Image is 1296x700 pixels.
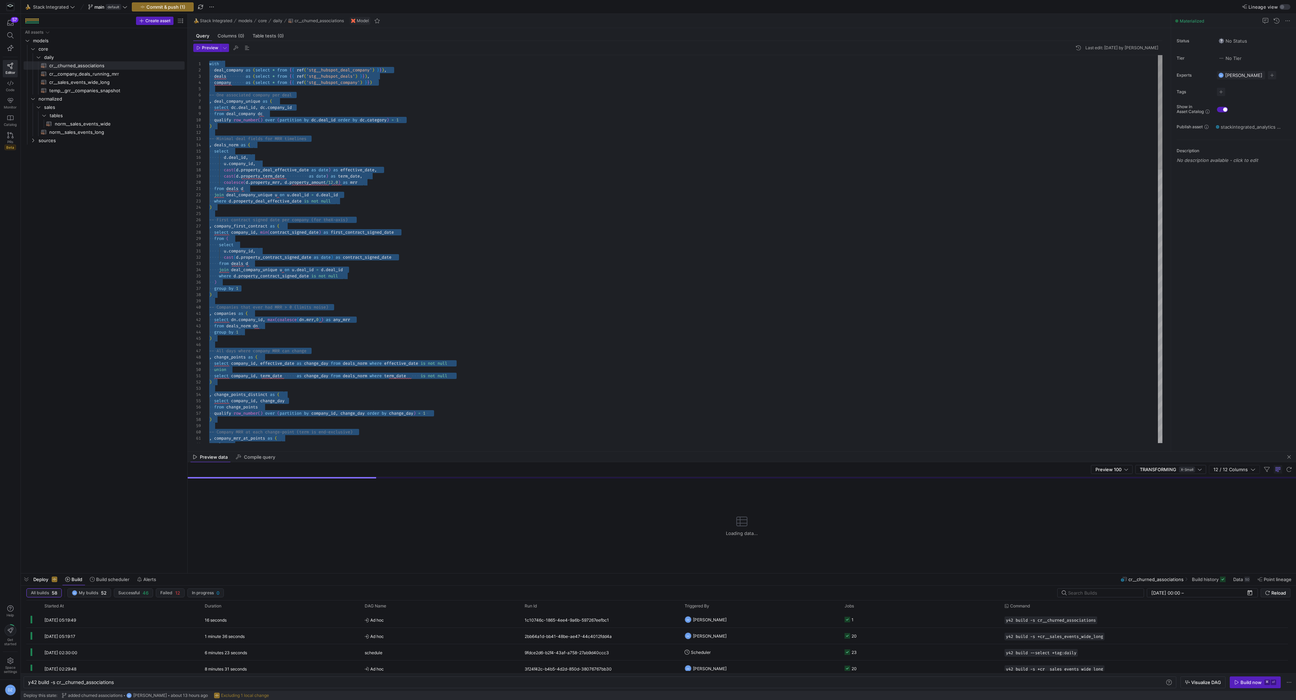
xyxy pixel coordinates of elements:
span: Data [1233,577,1243,582]
input: Start datetime [1151,590,1180,596]
p: No description available - click to edit [1177,157,1293,163]
span: . [316,117,319,123]
span: select [255,80,270,85]
span: ( [234,167,236,173]
button: In progress0 [187,588,224,597]
span: Tier [1177,56,1211,61]
button: Successful46 [114,588,153,597]
div: 8 [193,104,201,111]
span: , [374,167,377,173]
span: from [214,111,224,116]
span: { [292,74,294,79]
span: from [277,74,287,79]
span: about 13 hours ago [171,693,208,698]
span: In progress [192,590,214,595]
button: Point lineage [1254,573,1295,585]
span: as [331,173,336,179]
span: deal_company_unique [214,98,260,104]
span: , [360,173,362,179]
button: 🍌Stack Integrated [24,2,77,11]
a: PRsBeta [3,129,18,153]
span: Stack Integrated [33,4,69,10]
span: PRs [7,140,13,144]
img: undefined [351,19,355,23]
div: 9fdce2d6-b2f4-43af-a758-27ab9d40ccc3 [520,644,680,660]
span: cr__sales_events_wide_long​​​​​​​​​​ [49,78,177,86]
button: Data50 [1230,573,1253,585]
span: { [289,67,292,73]
span: 58 [52,590,57,596]
span: partition [280,117,302,123]
span: } [360,74,362,79]
span: Commit & push (1) [146,4,185,10]
span: -- Minimal deal fields for MRR timelines [209,136,306,141]
div: 4 [193,79,201,86]
div: Press SPACE to select this row. [24,45,185,53]
span: Model [357,18,369,23]
button: Alerts [134,573,159,585]
span: Stack Integrated [200,18,232,23]
span: ( [304,74,306,79]
button: Build now⌘⏎ [1230,676,1281,688]
span: Editor [6,70,15,75]
span: Preview [202,45,218,50]
span: cr__churned_associations [295,18,344,23]
span: select [255,67,270,73]
button: Help [3,602,18,620]
span: dc [311,117,316,123]
div: 11 [193,123,201,129]
img: No tier [1219,55,1224,61]
span: sources [39,137,184,145]
img: No status [1219,38,1224,44]
span: over [265,117,275,123]
div: DZ [5,684,16,695]
span: deal_company [226,111,255,116]
a: Editor [3,60,18,77]
span: Beta [5,145,16,150]
div: Press SPACE to select this row. [24,136,185,145]
div: 13 [193,136,201,142]
button: daily [271,17,284,25]
span: ( [277,117,280,123]
span: Catalog [4,122,17,127]
span: norm__sales_events_wide​​​​​​​​​​ [55,120,177,128]
button: Build history [1189,573,1229,585]
span: tables [50,112,184,120]
div: Press SPACE to select this row. [24,53,185,61]
button: Failed12 [156,588,185,597]
span: 52 [101,590,107,596]
span: ) [326,173,328,179]
span: Publish asset [1177,124,1203,129]
span: ( [253,67,255,73]
button: maindefault [86,2,129,11]
span: d [236,173,238,179]
div: 20 [193,179,201,185]
span: ) [370,80,372,85]
span: dc [231,105,236,110]
span: dc [360,117,365,123]
div: 16 [193,154,201,161]
span: , [209,98,212,104]
div: 15 [193,148,201,154]
span: deal_id [229,155,246,160]
span: ( [234,173,236,179]
span: Columns [218,34,244,38]
div: 7 [193,98,201,104]
span: Excluding 1 local change [221,693,269,698]
span: as [246,74,251,79]
span: = [391,117,394,123]
span: as [241,142,246,148]
span: Show in Asset Catalog [1177,104,1204,114]
span: ref [297,80,304,85]
span: { [289,74,292,79]
a: Code [3,77,18,95]
span: added churned associations [68,693,122,698]
span: 'stg__hubspot_company' [306,80,360,85]
span: order [338,117,350,123]
div: 18 [193,167,201,173]
span: { [292,67,294,73]
span: ) [372,67,374,73]
span: category [367,117,387,123]
span: core [39,45,184,53]
div: Press SPACE to select this row. [24,103,185,111]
